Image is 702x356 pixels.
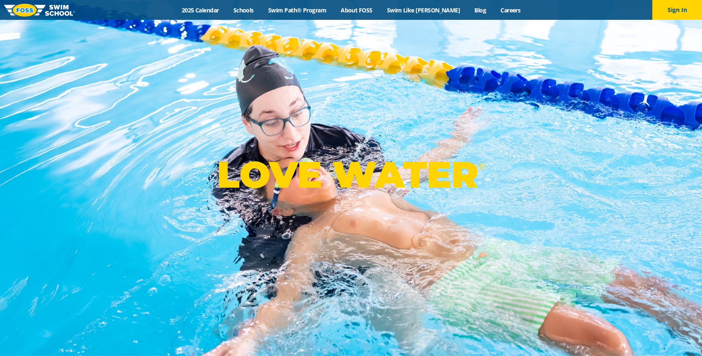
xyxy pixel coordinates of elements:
p: LOVE WATER [217,153,485,197]
a: Blog [467,6,493,14]
a: Schools [226,6,261,14]
sup: ® [478,161,485,171]
a: Swim Like [PERSON_NAME] [380,6,467,14]
a: About FOSS [334,6,380,14]
a: Swim Path® Program [261,6,333,14]
a: Careers [493,6,528,14]
img: FOSS Swim School Logo [4,4,75,17]
a: 2025 Calendar [174,6,226,14]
